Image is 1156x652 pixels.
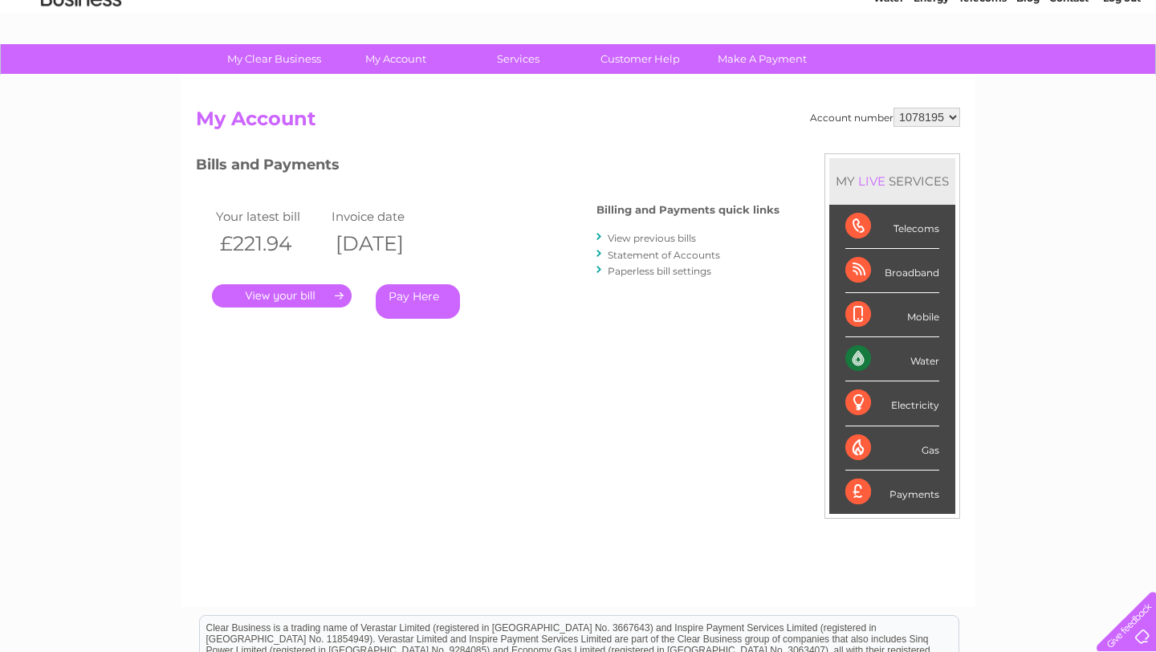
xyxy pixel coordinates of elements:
a: . [212,284,352,308]
a: Blog [1016,68,1040,80]
td: Your latest bill [212,206,328,227]
a: Log out [1103,68,1141,80]
a: My Clear Business [208,44,340,74]
a: Customer Help [574,44,706,74]
a: Statement of Accounts [608,249,720,261]
a: Water [873,68,904,80]
a: Contact [1049,68,1089,80]
div: Account number [810,108,960,127]
th: £221.94 [212,227,328,260]
td: Invoice date [328,206,443,227]
div: Telecoms [845,205,939,249]
div: LIVE [855,173,889,189]
h2: My Account [196,108,960,138]
div: Water [845,337,939,381]
a: Telecoms [959,68,1007,80]
h4: Billing and Payments quick links [596,204,779,216]
div: Mobile [845,293,939,337]
a: My Account [330,44,462,74]
a: View previous bills [608,232,696,244]
a: Make A Payment [696,44,828,74]
a: Pay Here [376,284,460,319]
div: Payments [845,471,939,514]
a: 0333 014 3131 [853,8,964,28]
div: Electricity [845,381,939,426]
a: Energy [914,68,949,80]
div: Broadband [845,249,939,293]
img: logo.png [40,42,122,91]
a: Paperless bill settings [608,265,711,277]
div: MY SERVICES [829,158,955,204]
th: [DATE] [328,227,443,260]
div: Gas [845,426,939,471]
a: Services [452,44,584,74]
h3: Bills and Payments [196,153,779,181]
div: Clear Business is a trading name of Verastar Limited (registered in [GEOGRAPHIC_DATA] No. 3667643... [200,9,959,78]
